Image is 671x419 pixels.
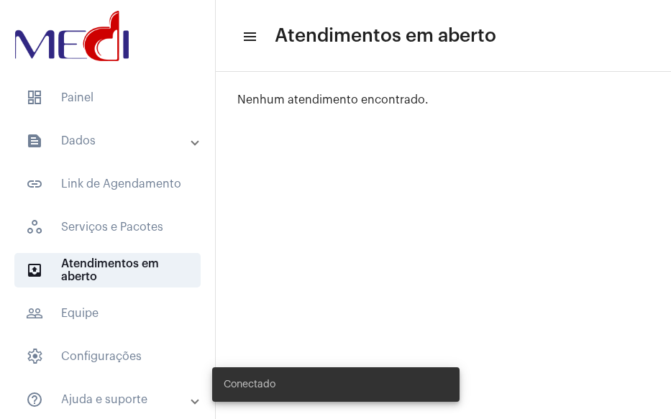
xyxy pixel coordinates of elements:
span: sidenav icon [26,89,43,106]
mat-icon: sidenav icon [26,305,43,322]
span: Painel [14,80,201,115]
mat-icon: sidenav icon [26,175,43,193]
span: Configurações [14,339,201,374]
img: d3a1b5fa-500b-b90f-5a1c-719c20e9830b.png [12,7,132,65]
span: sidenav icon [26,348,43,365]
span: Atendimentos em aberto [14,253,201,287]
mat-icon: sidenav icon [26,391,43,408]
span: Serviços e Pacotes [14,210,201,244]
mat-panel-title: Dados [26,132,192,149]
mat-panel-title: Ajuda e suporte [26,391,192,408]
span: Conectado [224,377,275,392]
span: Atendimentos em aberto [275,24,496,47]
span: Equipe [14,296,201,331]
mat-icon: sidenav icon [242,28,256,45]
span: Link de Agendamento [14,167,201,201]
mat-icon: sidenav icon [26,132,43,149]
span: sidenav icon [26,218,43,236]
mat-expansion-panel-header: sidenav iconDados [9,124,215,158]
mat-expansion-panel-header: sidenav iconAjuda e suporte [9,382,215,417]
mat-icon: sidenav icon [26,262,43,279]
span: Nenhum atendimento encontrado. [237,94,429,106]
